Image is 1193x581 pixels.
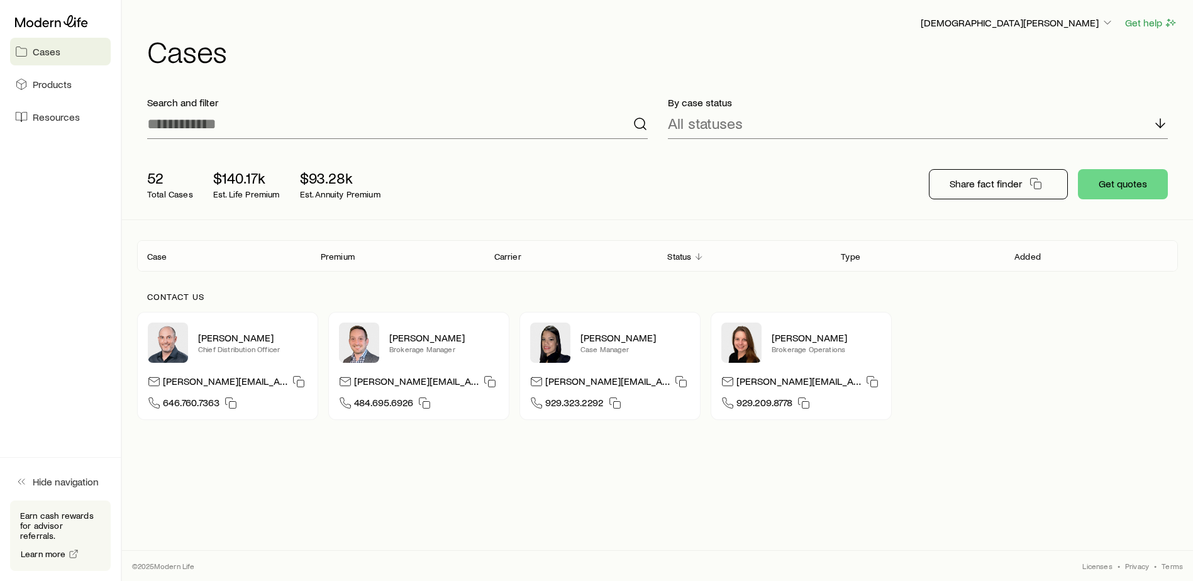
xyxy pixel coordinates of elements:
p: [PERSON_NAME] [772,331,881,344]
a: Products [10,70,111,98]
p: Premium [321,252,355,262]
p: Status [667,252,691,262]
p: [PERSON_NAME][EMAIL_ADDRESS][DOMAIN_NAME] [545,375,670,392]
p: All statuses [668,114,743,132]
img: Ellen Wall [721,323,762,363]
p: Est. Life Premium [213,189,280,199]
p: [PERSON_NAME][EMAIL_ADDRESS][DOMAIN_NAME] [736,375,861,392]
a: Terms [1162,561,1183,571]
span: Hide navigation [33,475,99,488]
p: © 2025 Modern Life [132,561,195,571]
span: Resources [33,111,80,123]
span: 484.695.6926 [354,396,413,413]
p: [PERSON_NAME] [389,331,499,344]
a: Licenses [1082,561,1112,571]
a: Cases [10,38,111,65]
button: Share fact finder [929,169,1068,199]
span: • [1118,561,1120,571]
p: [PERSON_NAME][EMAIL_ADDRESS][DOMAIN_NAME] [354,375,479,392]
p: [PERSON_NAME][EMAIL_ADDRESS][DOMAIN_NAME] [163,375,287,392]
img: Dan Pierson [148,323,188,363]
img: Brandon Parry [339,323,379,363]
button: Get help [1124,16,1178,30]
span: 929.323.2292 [545,396,604,413]
p: Earn cash rewards for advisor referrals. [20,511,101,541]
p: [PERSON_NAME] [198,331,308,344]
button: [DEMOGRAPHIC_DATA][PERSON_NAME] [920,16,1114,31]
p: [PERSON_NAME] [580,331,690,344]
span: 646.760.7363 [163,396,219,413]
div: Client cases [137,240,1178,272]
h1: Cases [147,36,1178,66]
p: $140.17k [213,169,280,187]
div: Earn cash rewards for advisor referrals.Learn more [10,501,111,571]
p: Search and filter [147,96,648,109]
span: • [1154,561,1157,571]
p: 52 [147,169,193,187]
p: Brokerage Operations [772,344,881,354]
p: Brokerage Manager [389,344,499,354]
span: Products [33,78,72,91]
p: [DEMOGRAPHIC_DATA][PERSON_NAME] [921,16,1114,29]
p: Case Manager [580,344,690,354]
p: Contact us [147,292,1168,302]
p: Type [841,252,860,262]
p: By case status [668,96,1168,109]
span: 929.209.8778 [736,396,792,413]
p: $93.28k [300,169,380,187]
span: Learn more [21,550,66,558]
p: Total Cases [147,189,193,199]
p: Added [1014,252,1041,262]
span: Cases [33,45,60,58]
p: Share fact finder [950,177,1022,190]
a: Resources [10,103,111,131]
p: Case [147,252,167,262]
p: Carrier [494,252,521,262]
button: Get quotes [1078,169,1168,199]
p: Est. Annuity Premium [300,189,380,199]
button: Hide navigation [10,468,111,495]
p: Chief Distribution Officer [198,344,308,354]
a: Privacy [1125,561,1149,571]
img: Elana Hasten [530,323,570,363]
